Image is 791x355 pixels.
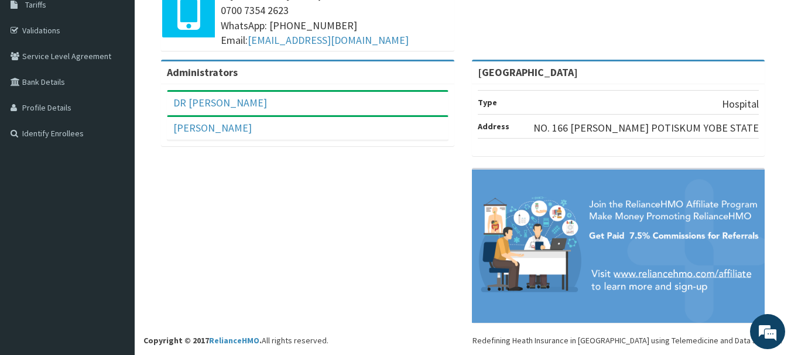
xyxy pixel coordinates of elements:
[478,121,509,132] b: Address
[68,104,162,222] span: We're online!
[478,66,578,79] strong: [GEOGRAPHIC_DATA]
[167,66,238,79] b: Administrators
[192,6,220,34] div: Minimize live chat window
[61,66,197,81] div: Chat with us now
[478,97,497,108] b: Type
[533,120,759,136] p: NO. 166 [PERSON_NAME] POTISKUM YOBE STATE
[248,33,409,47] a: [EMAIL_ADDRESS][DOMAIN_NAME]
[209,335,259,346] a: RelianceHMO
[22,58,47,88] img: d_794563401_company_1708531726252_794563401
[173,96,267,109] a: DR [PERSON_NAME]
[472,170,765,323] img: provider-team-banner.png
[6,233,223,274] textarea: Type your message and hit 'Enter'
[221,3,448,48] span: 0700 7354 2623 WhatsApp: [PHONE_NUMBER] Email:
[173,121,252,135] a: [PERSON_NAME]
[143,335,262,346] strong: Copyright © 2017 .
[472,335,782,346] div: Redefining Heath Insurance in [GEOGRAPHIC_DATA] using Telemedicine and Data Science!
[722,96,759,112] p: Hospital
